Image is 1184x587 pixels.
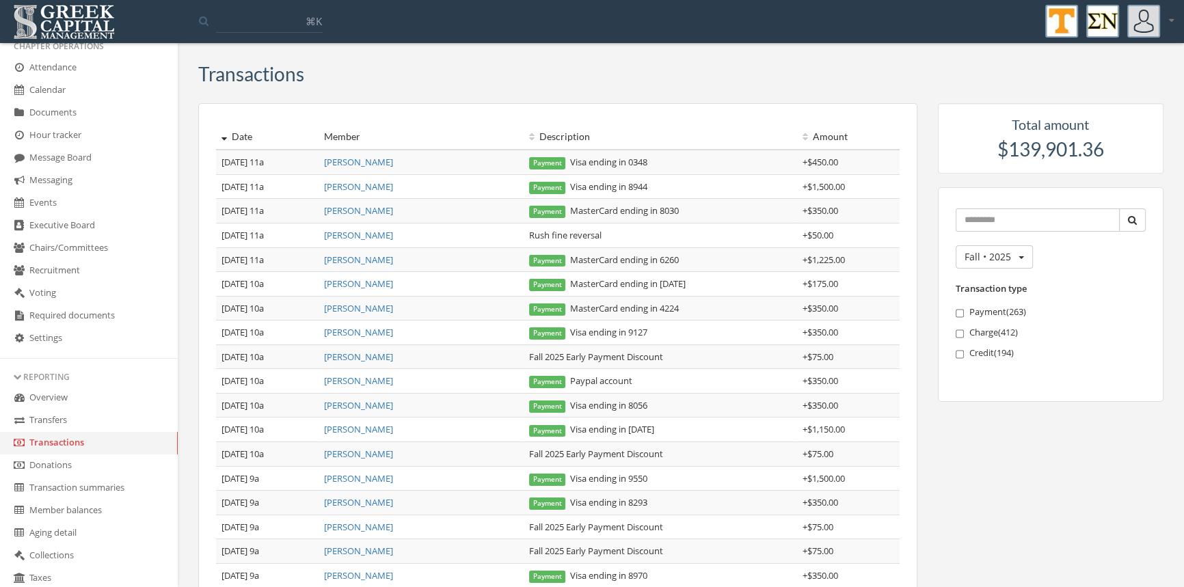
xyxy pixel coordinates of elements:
a: [PERSON_NAME] [324,496,393,508]
span: + $350.00 [803,326,838,338]
span: MasterCard ending in 8030 [529,204,679,217]
span: + $350.00 [803,302,838,314]
a: [PERSON_NAME] [324,545,393,557]
span: Visa ending in 8944 [529,180,647,193]
td: Rush fine reversal [524,223,797,247]
td: [DATE] 10a [216,344,319,369]
span: + $350.00 [803,204,838,217]
td: [DATE] 11a [216,199,319,223]
a: [PERSON_NAME] [324,448,393,460]
span: + $350.00 [803,399,838,411]
div: Description [529,130,792,144]
a: [PERSON_NAME] [324,326,393,338]
td: Fall 2025 Early Payment Discount [524,539,797,564]
label: Transaction type [956,282,1027,295]
a: [PERSON_NAME] [324,229,393,241]
span: MasterCard ending in 4224 [529,302,679,314]
span: + $75.00 [803,351,833,363]
a: [PERSON_NAME] [324,423,393,435]
td: [DATE] 11a [216,150,319,174]
td: [DATE] 10a [216,442,319,467]
span: MasterCard ending in 6260 [529,254,679,266]
span: + $350.00 [803,569,838,582]
a: [PERSON_NAME] [324,374,393,387]
a: [PERSON_NAME] [324,569,393,582]
span: + $175.00 [803,277,838,290]
td: [DATE] 10a [216,418,319,442]
a: [PERSON_NAME] [324,351,393,363]
input: Credit(194) [956,350,965,359]
span: Payment [529,425,566,437]
h3: Transactions [198,64,304,85]
h5: Total amount [952,117,1151,132]
span: Visa ending in [DATE] [529,423,654,435]
span: Payment [529,303,566,316]
label: Payment ( 263 ) [956,305,1146,319]
span: + $75.00 [803,521,833,533]
span: Payment [529,571,566,583]
input: Payment(263) [956,309,965,318]
span: Payment [529,474,566,486]
span: Payment [529,206,566,218]
td: [DATE] 11a [216,247,319,272]
a: [PERSON_NAME] [324,521,393,533]
td: [DATE] 10a [216,369,319,394]
span: Visa ending in 8293 [529,496,647,508]
div: Amount [803,130,894,144]
span: + $1,500.00 [803,180,845,193]
td: Fall 2025 Early Payment Discount [524,442,797,467]
span: $139,901.36 [997,137,1104,161]
td: [DATE] 9a [216,539,319,564]
span: Visa ending in 9127 [529,326,647,338]
td: Fall 2025 Early Payment Discount [524,515,797,539]
a: [PERSON_NAME] [324,302,393,314]
span: + $1,500.00 [803,472,845,484]
td: [DATE] 9a [216,491,319,515]
span: Payment [529,182,566,194]
td: [DATE] 10a [216,272,319,297]
label: Credit ( 194 ) [956,346,1146,360]
span: MasterCard ending in [DATE] [529,277,686,290]
td: Fall 2025 Early Payment Discount [524,344,797,369]
span: Payment [529,157,566,169]
td: [DATE] 10a [216,296,319,320]
div: Date [221,130,313,144]
span: + $450.00 [803,156,838,168]
a: [PERSON_NAME] [324,399,393,411]
span: Visa ending in 8970 [529,569,647,582]
span: Fall • 2025 [965,250,1011,263]
span: + $75.00 [803,448,833,460]
span: Visa ending in 0348 [529,156,647,168]
a: [PERSON_NAME] [324,204,393,217]
td: [DATE] 11a [216,223,319,247]
span: Payment [529,400,566,413]
input: Charge(412) [956,329,965,338]
span: + $1,150.00 [803,423,845,435]
td: [DATE] 9a [216,466,319,491]
span: + $350.00 [803,374,838,387]
label: Charge ( 412 ) [956,326,1146,340]
span: Visa ending in 8056 [529,399,647,411]
span: Payment [529,327,566,340]
div: Member [324,130,518,144]
a: [PERSON_NAME] [324,180,393,193]
span: Visa ending in 9550 [529,472,647,484]
span: + $350.00 [803,496,838,508]
td: [DATE] 10a [216,393,319,418]
a: [PERSON_NAME] [324,277,393,290]
span: + $1,225.00 [803,254,845,266]
td: [DATE] 11a [216,174,319,199]
a: [PERSON_NAME] [324,156,393,168]
div: Reporting [14,371,164,383]
span: + $75.00 [803,545,833,557]
span: Payment [529,497,566,510]
span: Payment [529,255,566,267]
a: [PERSON_NAME] [324,254,393,266]
span: ⌘K [306,14,322,28]
span: Paypal account [529,374,632,387]
span: + $50.00 [803,229,833,241]
a: [PERSON_NAME] [324,472,393,484]
span: Payment [529,279,566,291]
button: Fall • 2025 [956,245,1033,269]
td: [DATE] 9a [216,515,319,539]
